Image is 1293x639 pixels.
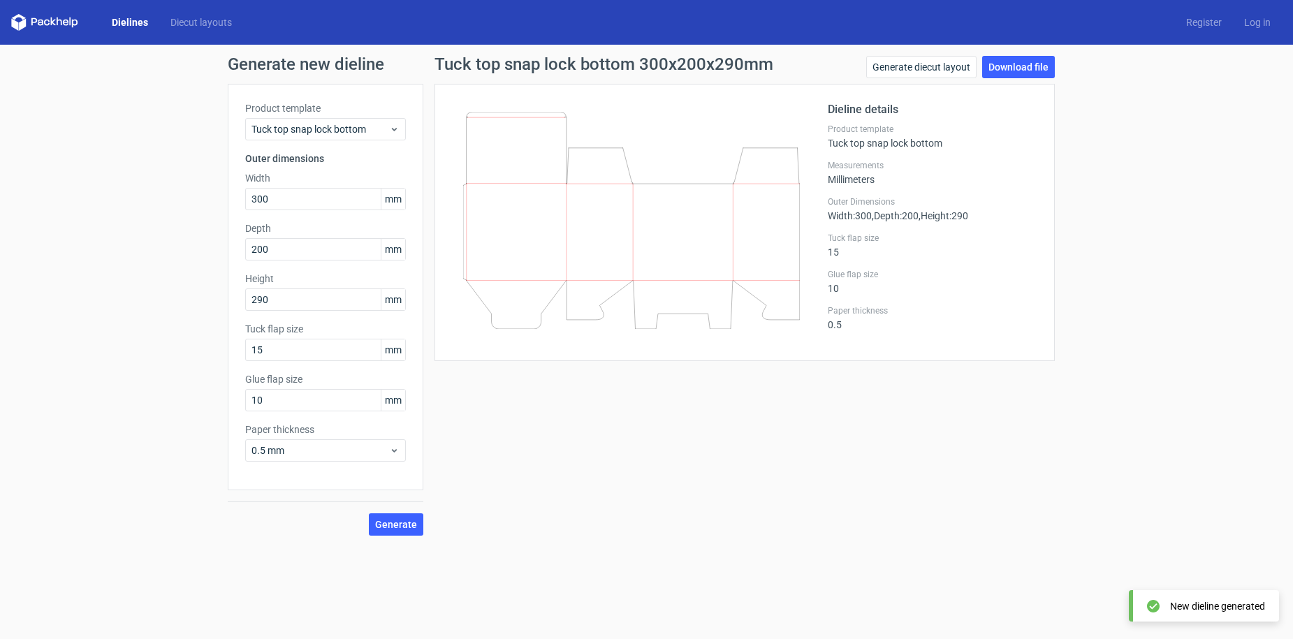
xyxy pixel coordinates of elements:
div: Tuck top snap lock bottom [828,124,1037,149]
label: Tuck flap size [245,322,406,336]
span: mm [381,339,405,360]
span: mm [381,390,405,411]
label: Width [245,171,406,185]
div: 15 [828,233,1037,258]
span: Generate [375,520,417,529]
h2: Dieline details [828,101,1037,118]
h1: Generate new dieline [228,56,1066,73]
span: Tuck top snap lock bottom [251,122,389,136]
a: Log in [1233,15,1282,29]
h1: Tuck top snap lock bottom 300x200x290mm [434,56,773,73]
a: Register [1175,15,1233,29]
a: Download file [982,56,1055,78]
span: mm [381,239,405,260]
label: Tuck flap size [828,233,1037,244]
div: 0.5 [828,305,1037,330]
button: Generate [369,513,423,536]
span: mm [381,289,405,310]
label: Paper thickness [828,305,1037,316]
h3: Outer dimensions [245,152,406,166]
span: , Height : 290 [919,210,968,221]
label: Product template [245,101,406,115]
a: Generate diecut layout [866,56,977,78]
label: Glue flap size [828,269,1037,280]
span: , Depth : 200 [872,210,919,221]
div: Millimeters [828,160,1037,185]
span: 0.5 mm [251,443,389,457]
span: Width : 300 [828,210,872,221]
label: Product template [828,124,1037,135]
label: Depth [245,221,406,235]
label: Measurements [828,160,1037,171]
div: 10 [828,269,1037,294]
div: New dieline generated [1170,599,1265,613]
label: Paper thickness [245,423,406,436]
a: Diecut layouts [159,15,243,29]
label: Outer Dimensions [828,196,1037,207]
span: mm [381,189,405,210]
label: Height [245,272,406,286]
label: Glue flap size [245,372,406,386]
a: Dielines [101,15,159,29]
